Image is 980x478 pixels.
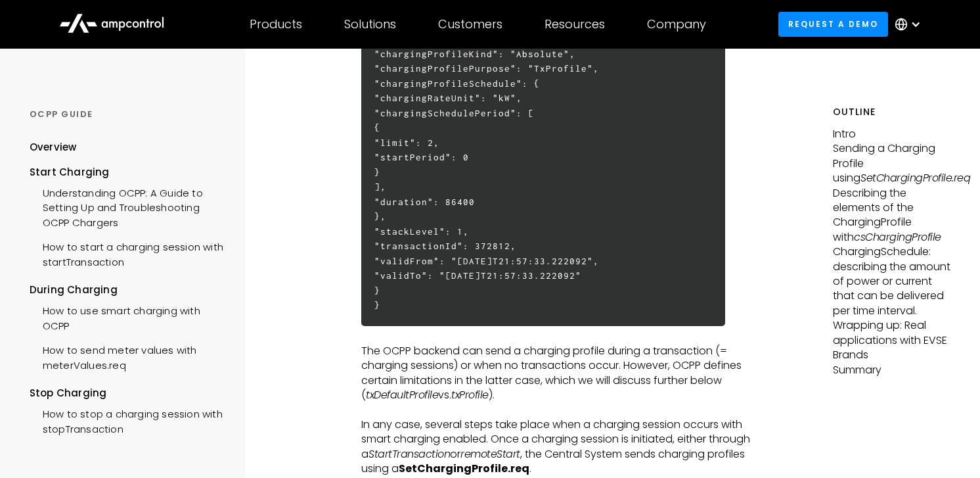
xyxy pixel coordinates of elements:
a: How to stop a charging session with stopTransaction [30,400,225,440]
p: ‍ [361,403,765,418]
p: The OCPP backend can send a charging profile during a transaction (= charging sessions) or when n... [361,344,765,403]
div: Customers [438,17,502,32]
div: Overview [30,140,77,155]
div: Resources [545,17,605,32]
h5: Outline [833,105,950,119]
p: ChargingSchedule: describing the amount of power or current that can be delivered per time interval. [833,245,950,318]
p: Intro [833,127,950,141]
em: csChargingProfile [854,229,941,245]
p: Summary [833,363,950,377]
p: Sending a Charging Profile using [833,141,950,185]
div: Products [250,17,302,32]
div: Start Charging [30,165,225,179]
em: StartTransaction [368,446,450,462]
a: How to use smart charging with OCPP [30,297,225,337]
a: How to send meter values with meterValues.req [30,337,225,376]
p: Describing the elements of the ChargingProfile with [833,186,950,245]
em: remoteStart [460,446,520,462]
p: Wrapping up: Real applications with EVSE Brands [833,318,950,362]
div: Company [647,17,706,32]
div: OCPP GUIDE [30,108,225,120]
a: Overview [30,140,77,164]
div: Stop Charging [30,386,225,400]
p: In any case, several steps take place when a charging session occurs with smart charging enabled.... [361,418,765,477]
div: Solutions [344,17,396,32]
div: During Charging [30,283,225,297]
em: txProfile [451,387,489,402]
em: SetChargingProfile.req [860,170,970,185]
em: txDefaultProfile [366,387,438,402]
strong: SetChargingProfile.req [399,461,529,476]
p: ‍ [361,329,765,344]
a: Understanding OCPP: A Guide to Setting Up and Troubleshooting OCPP Chargers [30,179,225,233]
a: How to start a charging session with startTransaction [30,233,225,273]
a: Request a demo [778,12,889,36]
